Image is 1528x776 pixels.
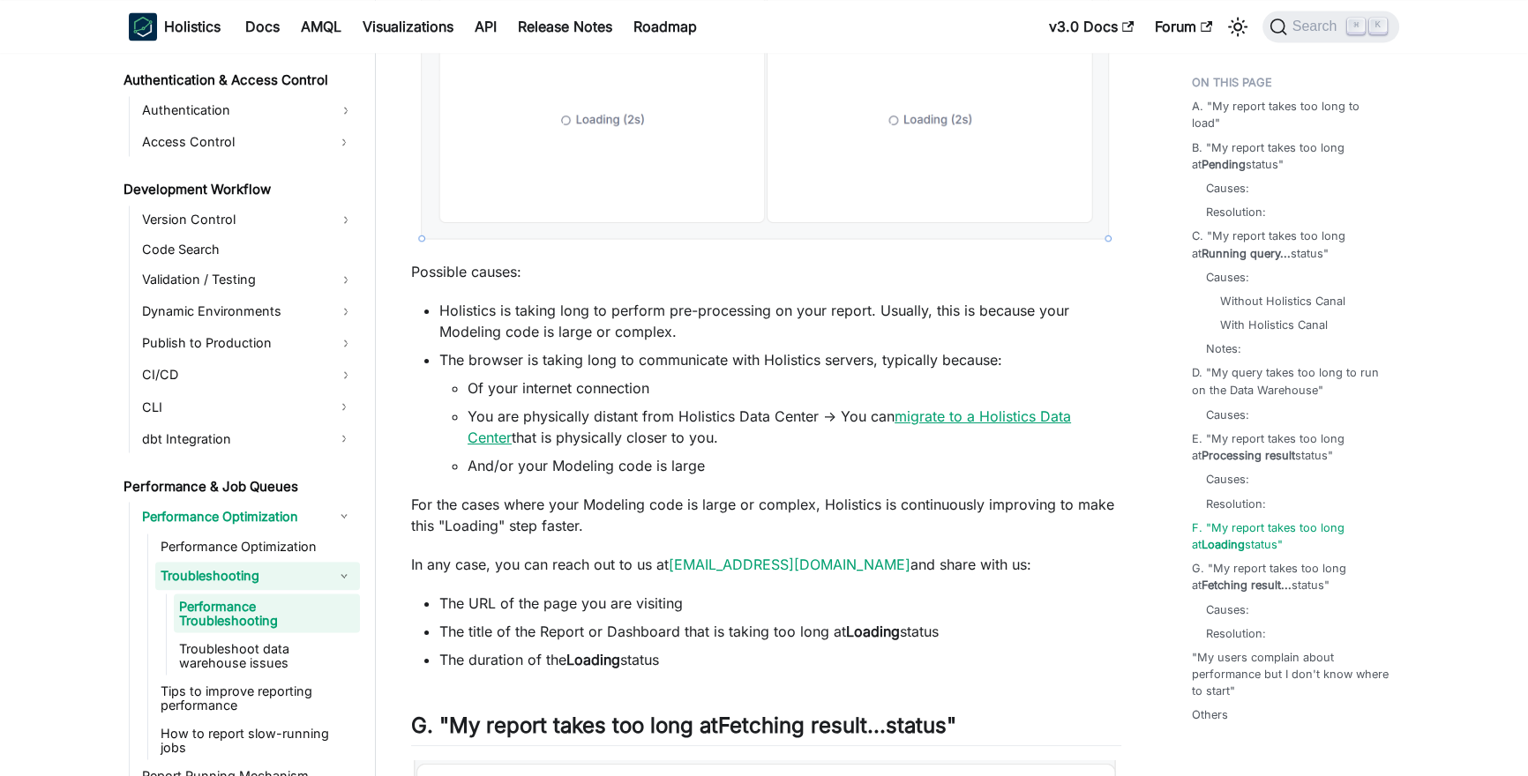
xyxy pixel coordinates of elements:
h2: G. "My report takes too long at status" [411,713,1121,746]
a: D. "My query takes too long to run on the Data Warehouse" [1192,364,1389,398]
a: "My users complain about performance but I don't know where to start" [1192,648,1389,699]
a: Performance Optimization [155,533,360,558]
strong: Loading [566,651,620,668]
a: Docs [235,12,290,41]
a: Roadmap [623,12,708,41]
a: How to report slow-running jobs [155,720,360,759]
a: Causes: [1206,269,1249,286]
a: Troubleshoot data warehouse issues [174,636,360,675]
a: B. "My report takes too long atPendingstatus" [1192,139,1389,173]
button: Collapse sidebar category 'Troubleshooting' [328,562,360,590]
a: Causes: [1206,180,1249,197]
span: Search [1287,19,1348,34]
a: Performance & Job Queues [118,474,360,498]
button: Expand sidebar category 'dbt Integration' [328,424,360,452]
p: Possible causes: [411,261,1121,282]
a: E. "My report takes too long atProcessing resultstatus" [1192,429,1389,463]
a: API [464,12,507,41]
strong: Fetching result... [718,713,886,738]
a: dbt Integration [137,424,328,452]
li: The duration of the status [439,649,1121,670]
p: In any case, you can reach out to us at and share with us: [411,554,1121,575]
li: The URL of the page you are visiting [439,593,1121,614]
kbd: K [1369,18,1387,34]
strong: Fetching result... [1202,578,1292,591]
button: Expand sidebar category 'CLI' [328,392,360,421]
a: Resolution: [1206,204,1266,220]
a: Without Holistics Canal [1220,293,1345,310]
button: Search (Command+K) [1262,11,1399,42]
a: Visualizations [352,12,464,41]
a: Tips to improve reporting performance [155,678,360,717]
a: Performance Troubleshooting [174,593,360,632]
img: Holistics [129,12,157,41]
a: Causes: [1206,470,1249,487]
a: Validation / Testing [137,265,360,294]
button: Switch between dark and light mode (currently light mode) [1224,12,1252,41]
a: Release Notes [507,12,623,41]
button: Collapse sidebar category 'Performance Optimization' [328,502,360,530]
a: Others [1192,705,1228,722]
li: The title of the Report or Dashboard that is taking too long at status [439,621,1121,642]
a: Version Control [137,205,360,234]
li: And/or your Modeling code is large [468,455,1121,476]
a: Resolution: [1206,495,1266,511]
a: Troubleshooting [155,562,328,590]
strong: Processing result [1202,448,1295,461]
strong: Loading [1202,537,1245,550]
a: Performance Optimization [137,502,328,530]
strong: Loading [846,623,900,640]
li: The browser is taking long to communicate with Holistics servers, typically because: [439,349,1121,476]
a: [EMAIL_ADDRESS][DOMAIN_NAME] [669,556,910,573]
strong: Running query... [1202,247,1291,260]
a: Development Workflow [118,177,360,202]
a: Resolution: [1206,624,1266,641]
a: HolisticsHolistics [129,12,221,41]
a: Authentication & Access Control [118,68,360,93]
a: F. "My report takes too long atLoadingstatus" [1192,519,1389,552]
a: Notes: [1206,340,1241,357]
a: With Holistics Canal [1220,317,1328,333]
p: For the cases where your Modeling code is large or complex, Holistics is continuously improving t... [411,494,1121,536]
a: CI/CD [137,361,360,389]
a: Authentication [137,96,360,124]
b: Holistics [164,16,221,37]
a: AMQL [290,12,352,41]
a: Code Search [137,237,360,262]
a: G. "My report takes too long atFetching result...status" [1192,559,1389,593]
a: Causes: [1206,601,1249,617]
button: Expand sidebar category 'Access Control' [328,128,360,156]
a: v3.0 Docs [1038,12,1144,41]
a: Forum [1144,12,1223,41]
kbd: ⌘ [1347,18,1365,34]
strong: Pending [1202,158,1246,171]
nav: Docs sidebar [111,53,376,776]
a: Publish to Production [137,329,360,357]
a: Access Control [137,128,328,156]
li: Of your internet connection [468,377,1121,399]
a: C. "My report takes too long atRunning query...status" [1192,228,1389,261]
li: Holistics is taking long to perform pre-processing on your report. Usually, this is because your ... [439,300,1121,342]
a: Causes: [1206,406,1249,422]
a: Dynamic Environments [137,297,360,325]
li: You are physically distant from Holistics Data Center -> You can that is physically closer to you. [468,406,1121,448]
a: CLI [137,392,328,421]
a: A. "My report takes too long to load" [1192,98,1389,131]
